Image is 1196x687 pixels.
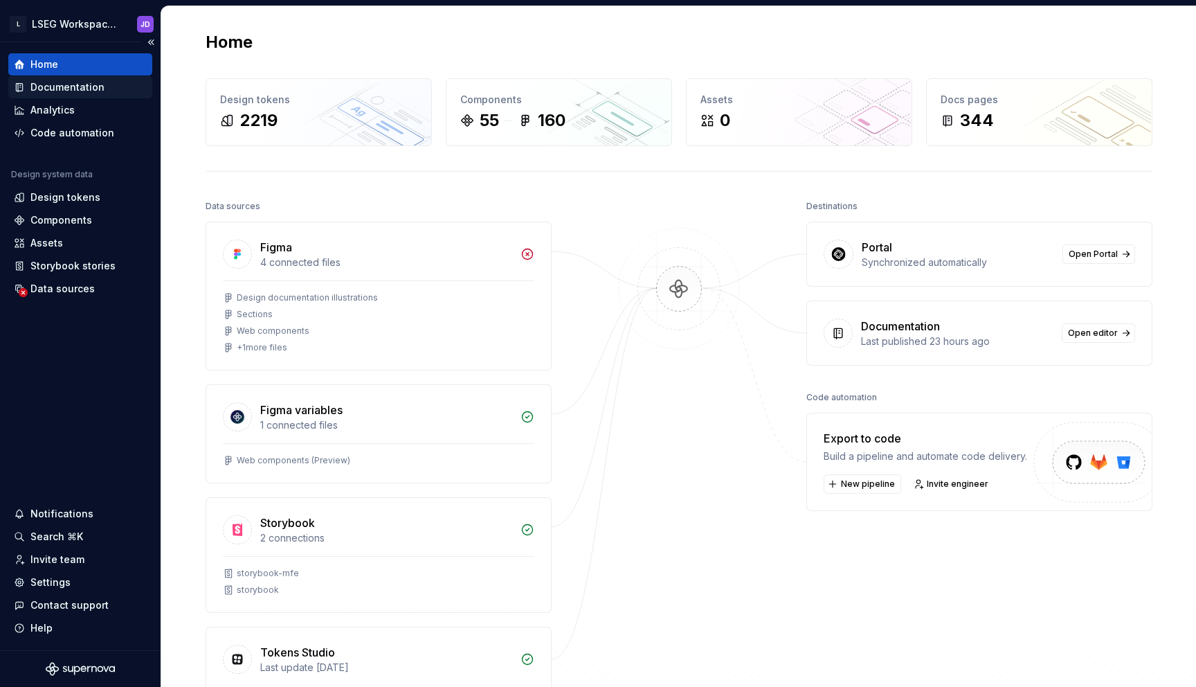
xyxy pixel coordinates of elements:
a: Documentation [8,76,152,98]
div: Sections [237,309,273,320]
div: Documentation [861,318,940,334]
div: Help [30,621,53,635]
button: Help [8,617,152,639]
a: Code automation [8,122,152,144]
div: Portal [862,239,892,256]
a: Invite team [8,548,152,571]
div: 4 connected files [260,256,512,269]
div: Tokens Studio [260,644,335,661]
div: Web components (Preview) [237,455,350,466]
span: New pipeline [841,479,895,490]
div: Figma variables [260,402,343,418]
button: Collapse sidebar [141,33,161,52]
button: Contact support [8,594,152,616]
div: Destinations [806,197,858,216]
div: Data sources [206,197,260,216]
a: Data sources [8,278,152,300]
a: Figma4 connected filesDesign documentation illustrationsSectionsWeb components+1more files [206,222,552,371]
a: Open Portal [1062,244,1135,264]
div: 160 [538,109,565,132]
div: Design system data [11,169,93,180]
svg: Supernova Logo [46,662,115,676]
div: L [10,16,26,33]
div: Code automation [806,388,877,407]
div: 2219 [239,109,278,132]
div: Invite team [30,553,84,566]
button: New pipeline [824,474,901,494]
div: Settings [30,576,71,589]
div: Last published 23 hours ago [861,334,1053,348]
div: Home [30,57,58,71]
div: Search ⌘K [30,530,83,544]
div: Storybook [260,515,315,531]
div: Design tokens [220,93,417,107]
div: Components [30,213,92,227]
a: Docs pages344 [926,78,1152,146]
h2: Home [206,31,253,53]
div: storybook-mfe [237,568,299,579]
div: + 1 more files [237,342,287,353]
div: Contact support [30,598,109,612]
div: Assets [30,236,63,250]
div: Documentation [30,80,105,94]
a: Home [8,53,152,75]
button: LLSEG Workspace Design SystemJD [3,9,158,39]
div: Synchronized automatically [862,256,1054,269]
div: Assets [700,93,898,107]
div: 1 connected files [260,418,512,432]
a: Invite engineer [909,474,995,494]
div: 55 [480,109,499,132]
div: JD [141,19,150,30]
a: Design tokens2219 [206,78,432,146]
a: Figma variables1 connected filesWeb components (Preview) [206,384,552,483]
a: Assets [8,232,152,254]
div: Code automation [30,126,114,140]
a: Settings [8,571,152,594]
span: Open editor [1068,328,1118,339]
a: Assets0 [686,78,912,146]
div: Last update [DATE] [260,661,512,675]
a: Storybook2 connectionsstorybook-mfestorybook [206,497,552,613]
div: Components [460,93,658,107]
span: Invite engineer [927,479,988,490]
div: Design documentation illustrations [237,292,378,303]
div: Figma [260,239,292,256]
div: Docs pages [941,93,1138,107]
span: Open Portal [1069,249,1118,260]
div: Build a pipeline and automate code delivery. [824,449,1027,463]
div: Export to code [824,430,1027,447]
a: Storybook stories [8,255,152,277]
div: Web components [237,325,309,337]
button: Notifications [8,503,152,525]
button: Search ⌘K [8,526,152,548]
a: Design tokens [8,186,152,208]
div: Storybook stories [30,259,116,273]
a: Analytics [8,99,152,121]
div: Notifications [30,507,93,521]
div: Data sources [30,282,95,296]
div: 2 connections [260,531,512,545]
div: storybook [237,585,279,596]
div: LSEG Workspace Design System [32,17,120,31]
a: Components [8,209,152,231]
div: 0 [720,109,730,132]
a: Open editor [1062,323,1135,343]
div: Analytics [30,103,75,117]
div: 344 [960,109,994,132]
div: Design tokens [30,190,100,204]
a: Components55160 [446,78,672,146]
